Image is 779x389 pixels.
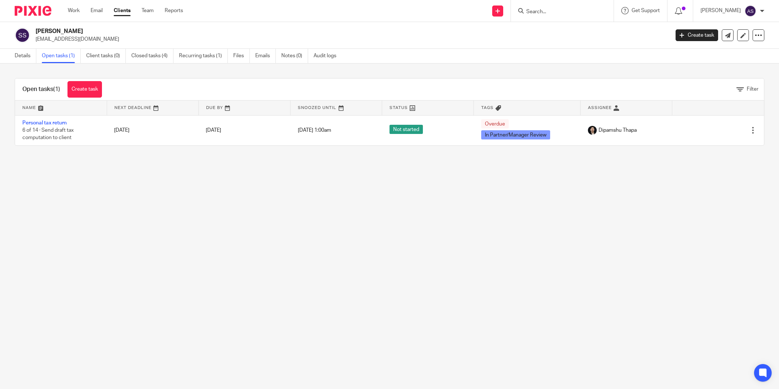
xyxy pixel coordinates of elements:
[53,86,60,92] span: (1)
[67,81,102,98] a: Create task
[389,125,423,134] span: Not started
[481,130,550,139] span: In Partner/Manager Review
[745,5,756,17] img: svg%3E
[233,49,250,63] a: Files
[588,126,597,135] img: Dipamshu2.jpg
[481,119,509,128] span: Overdue
[206,128,221,133] span: [DATE]
[389,106,408,110] span: Status
[526,9,592,15] input: Search
[15,28,30,43] img: svg%3E
[22,86,60,93] h1: Open tasks
[22,128,74,141] span: 6 of 14 · Send draft tax computation to client
[15,6,51,16] img: Pixie
[701,7,741,14] p: [PERSON_NAME]
[142,7,154,14] a: Team
[68,7,80,14] a: Work
[107,115,198,145] td: [DATE]
[298,106,336,110] span: Snoozed Until
[165,7,183,14] a: Reports
[632,8,660,13] span: Get Support
[255,49,276,63] a: Emails
[599,127,637,134] span: Dipamshu Thapa
[86,49,126,63] a: Client tasks (0)
[15,49,36,63] a: Details
[298,128,331,133] span: [DATE] 1:00am
[114,7,131,14] a: Clients
[22,120,67,126] a: Personal tax return
[676,29,718,41] a: Create task
[91,7,103,14] a: Email
[281,49,308,63] a: Notes (0)
[747,87,758,92] span: Filter
[131,49,173,63] a: Closed tasks (4)
[179,49,228,63] a: Recurring tasks (1)
[36,28,539,35] h2: [PERSON_NAME]
[314,49,342,63] a: Audit logs
[42,49,81,63] a: Open tasks (1)
[481,106,494,110] span: Tags
[36,36,665,43] p: [EMAIL_ADDRESS][DOMAIN_NAME]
